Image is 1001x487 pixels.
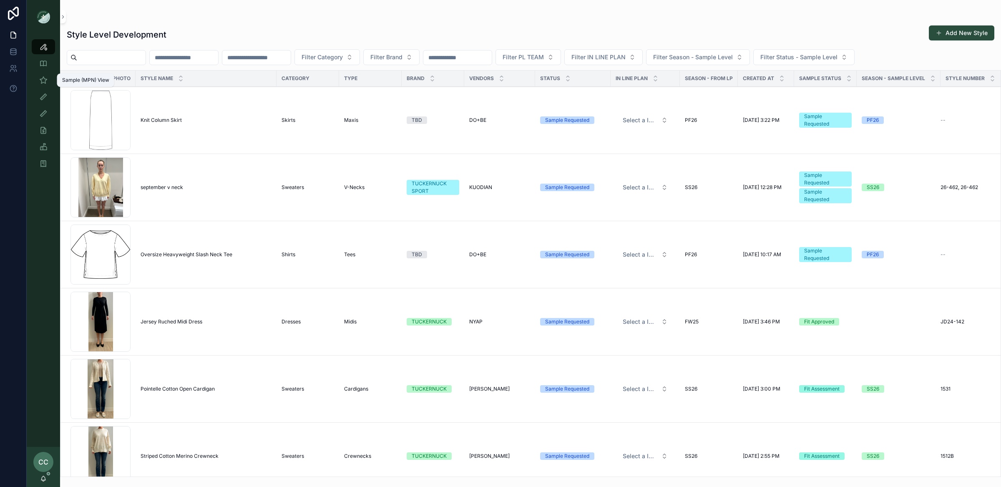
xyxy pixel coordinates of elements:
[804,452,840,460] div: Fit Assessment
[753,49,855,65] button: Select Button
[685,453,697,459] span: SS26
[685,251,697,258] span: PF26
[407,318,459,326] a: TUCKERNUCK
[799,172,852,203] a: Sample RequestedSample Requested
[616,314,675,330] a: Select Button
[743,117,789,124] a: [DATE] 3:22 PM
[743,453,780,459] span: [DATE] 2:55 PM
[941,117,946,124] span: --
[141,386,272,392] a: Pointelle Cotton Open Cardigan
[412,116,422,124] div: TBD
[540,251,606,258] a: Sample Requested
[407,75,425,82] span: Brand
[571,53,626,61] span: Filter IN LINE PLAN
[941,251,946,258] span: --
[344,117,358,124] span: Maxis
[344,184,365,191] span: V-Necks
[862,251,936,258] a: PF26
[344,453,397,459] a: Crewnecks
[38,457,48,467] span: CC
[141,251,272,258] a: Oversize Heavyweight Slash Neck Tee
[867,251,879,258] div: PF26
[941,184,993,191] a: 26-462, 26-462
[804,247,847,262] div: Sample Requested
[412,318,447,326] div: TUCKERNUCK
[282,453,304,459] span: Sweaters
[545,116,589,124] div: Sample Requested
[804,385,840,393] div: Fit Assessment
[282,453,334,459] a: Sweaters
[545,318,589,326] div: Sample Requested
[799,318,852,326] a: Fit Approved
[503,53,544,61] span: Filter PL TEAM
[804,113,847,128] div: Sample Requested
[344,75,357,82] span: Type
[616,381,674,396] button: Select Button
[545,385,589,393] div: Sample Requested
[282,117,295,124] span: Skirts
[282,184,334,191] a: Sweaters
[540,75,560,82] span: Status
[344,318,397,325] a: Midis
[363,49,420,65] button: Select Button
[469,117,486,124] span: DO+BE
[685,318,733,325] a: FW25
[743,453,789,459] a: [DATE] 2:55 PM
[623,318,658,326] span: Select a IN LINE PLAN
[685,318,699,325] span: FW25
[743,75,774,82] span: Created at
[344,386,397,392] a: Cardigans
[799,75,841,82] span: Sample Status
[540,184,606,191] a: Sample Requested
[412,385,447,393] div: TUCKERNUCK
[412,452,447,460] div: TUCKERNUCK
[282,251,334,258] a: Shirts
[941,318,964,325] span: JD24-142
[941,453,954,459] span: 1512B
[469,251,486,258] span: DO+BE
[545,184,589,191] div: Sample Requested
[282,251,295,258] span: Shirts
[282,386,304,392] span: Sweaters
[469,318,483,325] span: NYAP
[653,53,733,61] span: Filter Season - Sample Level
[344,251,397,258] a: Tees
[623,452,658,460] span: Select a IN LINE PLAN
[469,386,510,392] span: [PERSON_NAME]
[62,77,109,83] div: Sample (MPN) View
[141,251,232,258] span: Oversize Heavyweight Slash Neck Tee
[867,385,879,393] div: SS26
[407,251,459,258] a: TBD
[743,251,789,258] a: [DATE] 10:17 AM
[540,318,606,326] a: Sample Requested
[941,251,993,258] a: --
[141,184,183,191] span: september v neck
[743,318,780,325] span: [DATE] 3:46 PM
[469,251,530,258] a: DO+BE
[862,452,936,460] a: SS26
[804,318,834,326] div: Fit Approved
[799,385,852,393] a: Fit Assessment
[141,453,272,459] a: Striped Cotton Merino Crewneck
[862,116,936,124] a: PF26
[469,184,492,191] span: KUODIAN
[282,386,334,392] a: Sweaters
[344,318,357,325] span: Midis
[616,113,674,128] button: Select Button
[685,117,697,124] span: PF26
[616,180,674,195] button: Select Button
[616,448,675,464] a: Select Button
[616,381,675,397] a: Select Button
[941,386,993,392] a: 1531
[141,318,202,325] span: Jersey Ruched Midi Dress
[545,251,589,258] div: Sample Requested
[941,318,993,325] a: JD24-142
[141,117,272,124] a: Knit Column Skirt
[141,184,272,191] a: september v neck
[685,386,697,392] span: SS26
[685,251,733,258] a: PF26
[302,53,343,61] span: Filter Category
[67,29,166,40] h1: Style Level Development
[760,53,838,61] span: Filter Status - Sample Level
[370,53,402,61] span: Filter Brand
